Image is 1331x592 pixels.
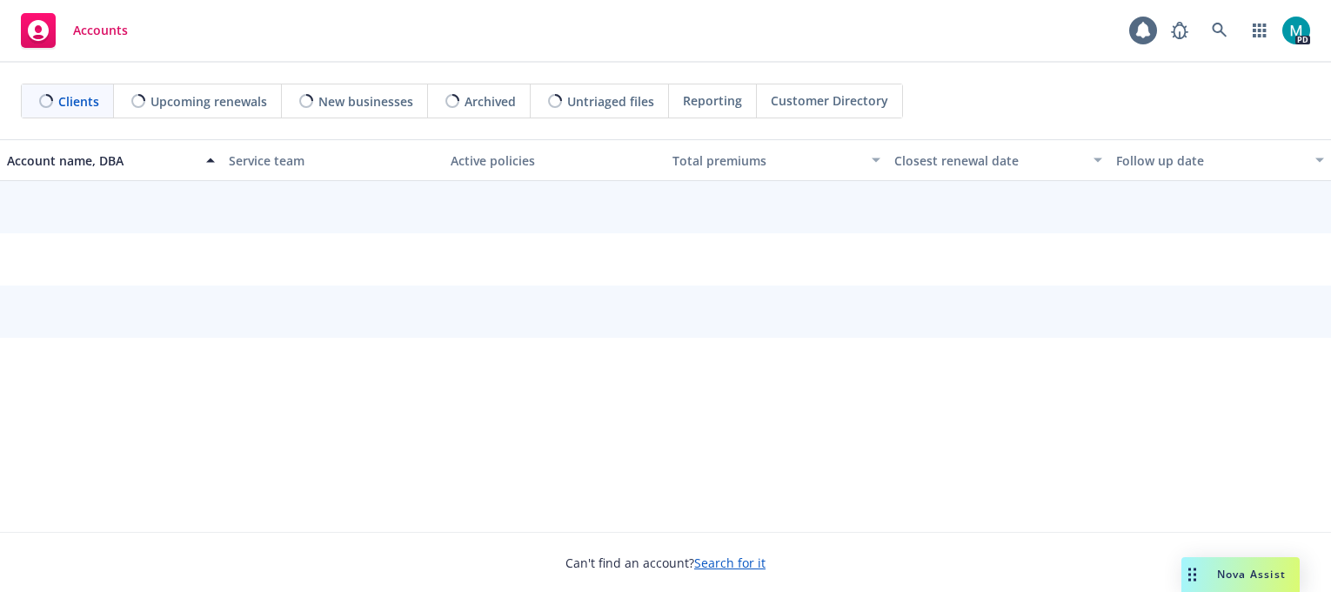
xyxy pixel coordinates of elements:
span: Can't find an account? [565,554,766,572]
span: Clients [58,92,99,111]
div: Service team [229,151,437,170]
span: Accounts [73,24,128,37]
a: Accounts [14,6,135,55]
div: Active policies [451,151,659,170]
button: Nova Assist [1181,557,1300,592]
a: Switch app [1242,13,1277,48]
span: Nova Assist [1217,567,1286,582]
span: Customer Directory [771,91,888,110]
a: Report a Bug [1162,13,1197,48]
a: Search for it [694,555,766,571]
div: Total premiums [672,151,861,170]
div: Follow up date [1116,151,1305,170]
span: Archived [465,92,516,111]
button: Active policies [444,139,665,181]
button: Total premiums [665,139,887,181]
button: Service team [222,139,444,181]
button: Closest renewal date [887,139,1109,181]
div: Drag to move [1181,557,1203,592]
span: Upcoming renewals [150,92,267,111]
span: Reporting [683,91,742,110]
span: Untriaged files [567,92,654,111]
span: New businesses [318,92,413,111]
div: Account name, DBA [7,151,196,170]
a: Search [1202,13,1237,48]
img: photo [1282,17,1310,44]
button: Follow up date [1109,139,1331,181]
div: Closest renewal date [894,151,1083,170]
